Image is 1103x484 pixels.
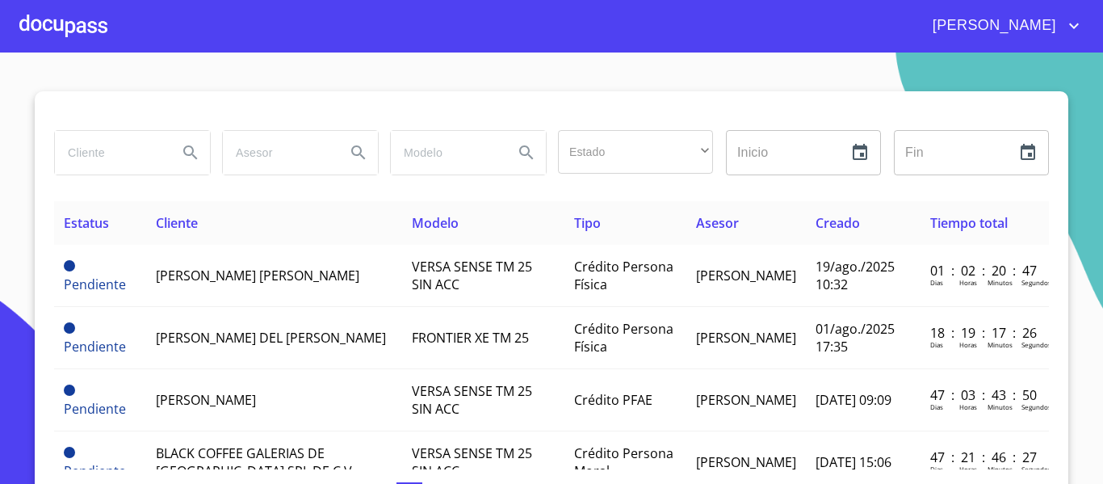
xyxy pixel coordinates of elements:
span: Pendiente [64,447,75,458]
span: [PERSON_NAME] [696,267,796,284]
p: Minutos [988,340,1013,349]
span: [DATE] 15:06 [816,453,891,471]
span: Creado [816,214,860,232]
p: Horas [959,465,977,473]
span: [PERSON_NAME] [696,329,796,347]
p: Segundos [1021,278,1051,287]
p: Segundos [1021,465,1051,473]
span: [DATE] 09:09 [816,391,891,409]
span: Crédito Persona Moral [574,444,673,480]
span: Pendiente [64,338,126,356]
button: Search [507,133,546,172]
span: Pendiente [64,400,126,418]
p: 47 : 21 : 46 : 27 [930,448,1039,466]
span: Pendiente [64,260,75,271]
span: 01/ago./2025 17:35 [816,320,895,356]
span: Crédito Persona Física [574,258,673,293]
p: Dias [930,340,943,349]
p: 18 : 19 : 17 : 26 [930,324,1039,342]
p: Dias [930,278,943,287]
p: Segundos [1021,402,1051,411]
span: 19/ago./2025 10:32 [816,258,895,293]
span: VERSA SENSE TM 25 SIN ACC [412,258,532,293]
span: VERSA SENSE TM 25 SIN ACC [412,382,532,418]
span: [PERSON_NAME] DEL [PERSON_NAME] [156,329,386,347]
p: Horas [959,402,977,411]
p: Horas [959,340,977,349]
p: 01 : 02 : 20 : 47 [930,262,1039,280]
button: Search [339,133,378,172]
span: Estatus [64,214,109,232]
p: Dias [930,402,943,411]
input: search [223,131,333,175]
span: [PERSON_NAME] [156,391,256,409]
span: Crédito Persona Física [574,320,673,356]
span: Pendiente [64,385,75,396]
span: Crédito PFAE [574,391,652,409]
p: Minutos [988,278,1013,287]
span: Asesor [696,214,739,232]
span: Tiempo total [930,214,1008,232]
span: Tipo [574,214,601,232]
p: Minutos [988,402,1013,411]
span: [PERSON_NAME] [696,453,796,471]
input: search [55,131,165,175]
p: Horas [959,278,977,287]
p: Dias [930,465,943,473]
span: VERSA SENSE TM 25 SIN ACC [412,444,532,480]
p: Minutos [988,465,1013,473]
span: [PERSON_NAME] [PERSON_NAME] [156,267,359,284]
input: search [391,131,501,175]
p: Segundos [1021,340,1051,349]
span: BLACK COFFEE GALERIAS DE [GEOGRAPHIC_DATA] SRL DE C.V. [156,444,355,480]
span: Pendiente [64,462,126,480]
span: Cliente [156,214,198,232]
button: Search [171,133,210,172]
span: [PERSON_NAME] [696,391,796,409]
span: FRONTIER XE TM 25 [412,329,529,347]
span: Modelo [412,214,459,232]
span: Pendiente [64,322,75,334]
p: 47 : 03 : 43 : 50 [930,386,1039,404]
span: [PERSON_NAME] [921,13,1064,39]
button: account of current user [921,13,1084,39]
span: Pendiente [64,276,126,293]
div: ​ [558,130,713,174]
